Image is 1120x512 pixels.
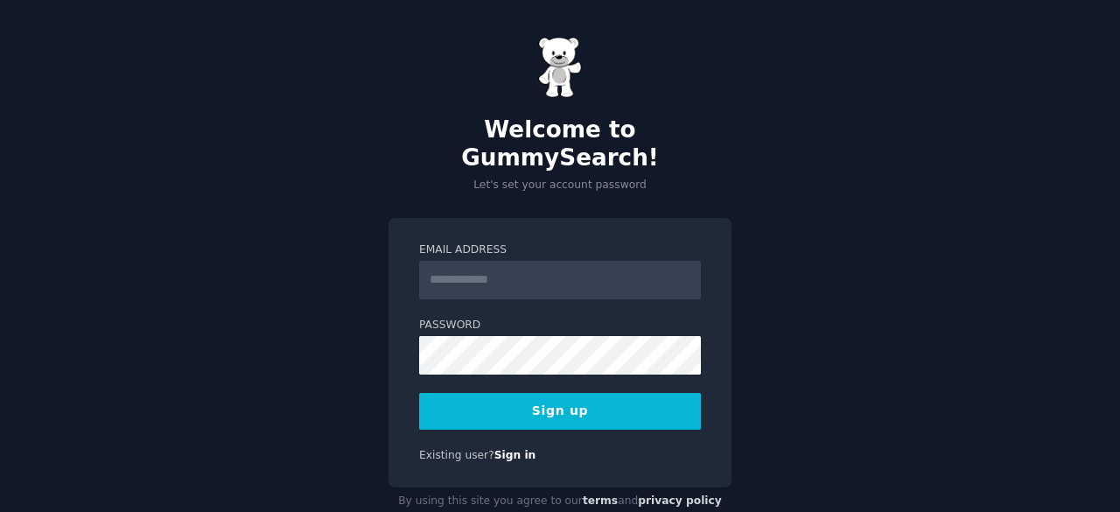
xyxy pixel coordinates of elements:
a: terms [583,494,618,507]
button: Sign up [419,393,701,430]
img: Gummy Bear [538,37,582,98]
h2: Welcome to GummySearch! [388,116,731,172]
label: Password [419,318,701,333]
a: Sign in [494,449,536,461]
a: privacy policy [638,494,722,507]
p: Let's set your account password [388,178,731,193]
span: Existing user? [419,449,494,461]
label: Email Address [419,242,701,258]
